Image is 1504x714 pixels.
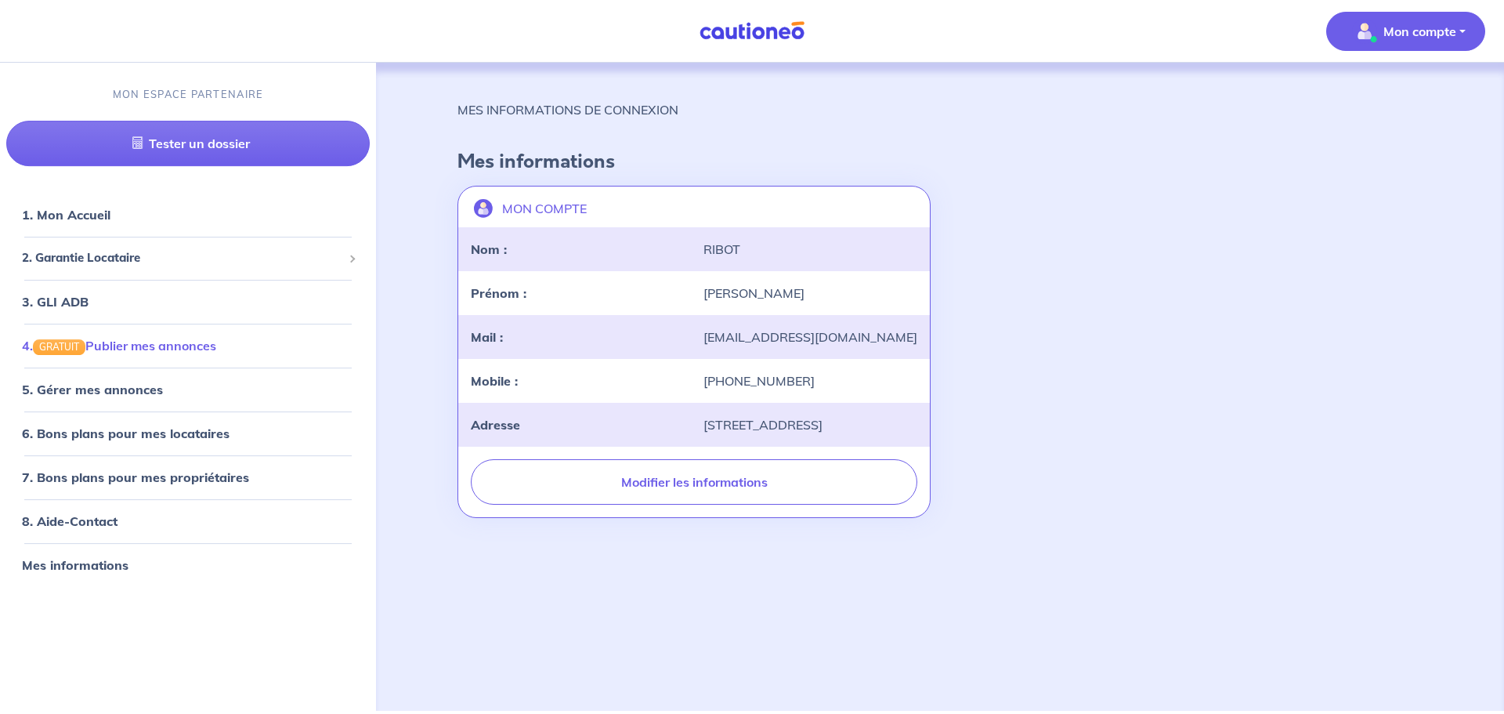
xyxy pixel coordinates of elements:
[693,21,811,41] img: Cautioneo
[457,100,678,119] p: MES INFORMATIONS DE CONNEXION
[22,207,110,223] a: 1. Mon Accueil
[22,513,117,529] a: 8. Aide-Contact
[6,243,370,274] div: 2. Garantie Locataire
[22,249,342,267] span: 2. Garantie Locataire
[113,87,264,102] p: MON ESPACE PARTENAIRE
[6,330,370,361] div: 4.GRATUITPublier mes annonces
[1383,22,1456,41] p: Mon compte
[694,371,927,390] div: [PHONE_NUMBER]
[22,469,249,485] a: 7. Bons plans pour mes propriétaires
[22,557,128,573] a: Mes informations
[6,199,370,230] div: 1. Mon Accueil
[6,462,370,493] div: 7. Bons plans pour mes propriétaires
[22,382,163,397] a: 5. Gérer mes annonces
[694,284,927,303] div: [PERSON_NAME]
[471,285,526,301] strong: Prénom :
[6,418,370,449] div: 6. Bons plans pour mes locataires
[22,294,89,310] a: 3. GLI ADB
[1326,12,1485,51] button: illu_account_valid_menu.svgMon compte
[694,240,927,259] div: RIBOT
[22,338,216,353] a: 4.GRATUITPublier mes annonces
[694,328,927,346] div: [EMAIL_ADDRESS][DOMAIN_NAME]
[502,199,587,218] p: MON COMPTE
[471,373,518,389] strong: Mobile :
[1352,19,1377,44] img: illu_account_valid_menu.svg
[6,506,370,537] div: 8. Aide-Contact
[6,549,370,581] div: Mes informations
[457,150,1423,173] h4: Mes informations
[22,426,230,441] a: 6. Bons plans pour mes locataires
[6,374,370,405] div: 5. Gérer mes annonces
[474,199,493,218] img: illu_account.svg
[471,329,503,345] strong: Mail :
[6,121,370,166] a: Tester un dossier
[471,417,520,433] strong: Adresse
[6,286,370,317] div: 3. GLI ADB
[694,415,927,434] div: [STREET_ADDRESS]
[471,241,507,257] strong: Nom :
[471,459,917,505] button: Modifier les informations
